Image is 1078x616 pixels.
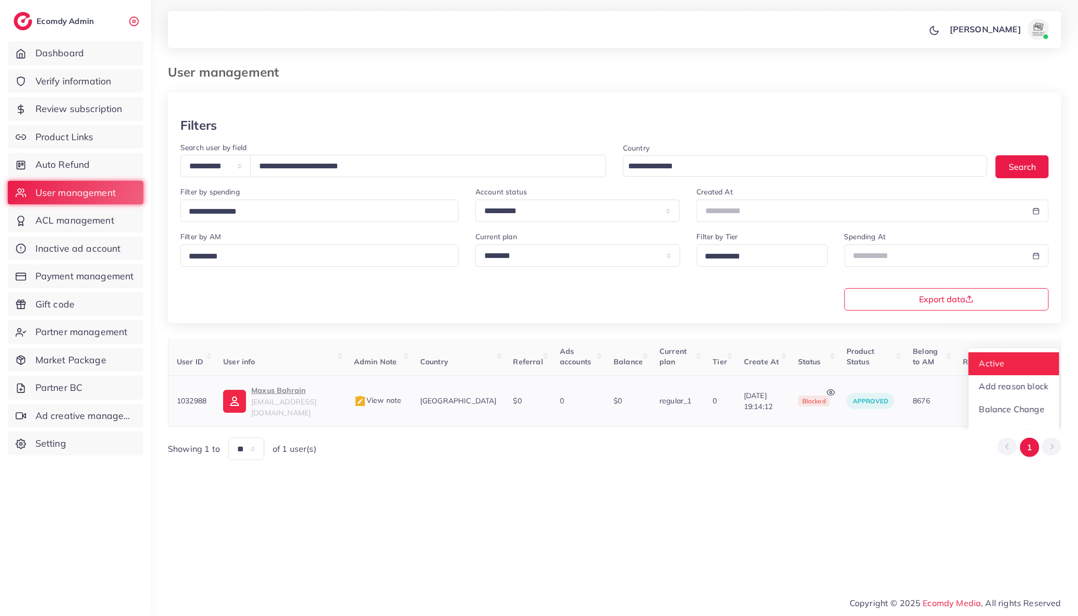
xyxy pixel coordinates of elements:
[35,381,83,395] span: Partner BC
[35,158,90,171] span: Auto Refund
[614,357,643,366] span: Balance
[979,404,1044,414] span: Balance Change
[8,292,143,316] a: Gift code
[223,357,255,366] span: User info
[180,244,459,267] div: Search for option
[177,357,203,366] span: User ID
[513,357,543,366] span: Referral
[8,41,143,65] a: Dashboard
[979,427,1032,437] span: Assign to AM
[35,102,123,116] span: Review subscription
[180,200,459,222] div: Search for option
[35,409,136,423] span: Ad creative management
[798,357,821,366] span: Status
[35,46,84,60] span: Dashboard
[420,357,448,366] span: Country
[251,384,337,397] p: Maxus Bahrain
[35,186,116,200] span: User management
[697,231,738,242] label: Filter by Tier
[35,298,75,311] span: Gift code
[659,347,687,366] span: Current plan
[273,443,316,455] span: of 1 user(s)
[180,142,247,153] label: Search user by field
[8,320,143,344] a: Partner management
[223,390,246,413] img: ic-user-info.36bf1079.svg
[944,19,1053,40] a: [PERSON_NAME]avatar
[853,397,888,405] span: approved
[14,12,32,30] img: logo
[923,598,982,608] a: Ecomdy Media
[614,396,622,405] span: $0
[1028,19,1049,40] img: avatar
[8,208,143,232] a: ACL management
[979,381,1048,391] span: Add reason block
[913,347,938,366] span: Belong to AM
[35,242,121,255] span: Inactive ad account
[713,357,727,366] span: Tier
[844,231,886,242] label: Spending At
[8,237,143,261] a: Inactive ad account
[420,396,497,405] span: [GEOGRAPHIC_DATA]
[998,438,1061,457] ul: Pagination
[223,384,337,418] a: Maxus Bahrain[EMAIL_ADDRESS][DOMAIN_NAME]
[8,69,143,93] a: Verify information
[8,404,143,428] a: Ad creative management
[36,16,96,26] h2: Ecomdy Admin
[8,264,143,288] a: Payment management
[1020,438,1039,457] button: Go to page 1
[702,249,814,265] input: Search for option
[844,288,1049,311] button: Export data
[847,347,874,366] span: Product Status
[982,597,1061,609] span: , All rights Reserved
[475,187,527,197] label: Account status
[713,396,717,405] span: 0
[696,187,733,197] label: Created At
[35,325,128,339] span: Partner management
[963,357,983,366] span: Roles
[798,396,830,407] span: blocked
[8,432,143,455] a: Setting
[8,153,143,177] a: Auto Refund
[8,125,143,149] a: Product Links
[185,249,445,265] input: Search for option
[850,597,1061,609] span: Copyright © 2025
[168,65,287,80] h3: User management
[180,231,221,242] label: Filter by AM
[354,395,366,408] img: admin_note.cdd0b510.svg
[180,118,217,133] h3: Filters
[35,269,134,283] span: Payment management
[8,376,143,400] a: Partner BC
[251,397,316,417] span: [EMAIL_ADDRESS][DOMAIN_NAME]
[560,347,591,366] span: Ads accounts
[35,130,94,144] span: Product Links
[919,295,974,303] span: Export data
[744,390,781,412] span: [DATE] 19:14:12
[8,348,143,372] a: Market Package
[623,143,650,153] label: Country
[354,357,397,366] span: Admin Note
[913,396,930,405] span: 8676
[35,75,112,88] span: Verify information
[8,181,143,205] a: User management
[624,158,974,175] input: Search for option
[475,231,517,242] label: Current plan
[513,396,522,405] span: $0
[744,357,779,366] span: Create At
[979,358,1005,368] span: Active
[168,443,220,455] span: Showing 1 to
[185,204,445,220] input: Search for option
[354,396,401,405] span: View note
[35,353,106,367] span: Market Package
[180,187,240,197] label: Filter by spending
[996,155,1049,178] button: Search
[659,396,691,405] span: regular_1
[35,214,114,227] span: ACL management
[560,396,564,405] span: 0
[177,396,206,405] span: 1032988
[623,155,987,177] div: Search for option
[14,12,96,30] a: logoEcomdy Admin
[35,437,66,450] span: Setting
[950,23,1021,35] p: [PERSON_NAME]
[8,97,143,121] a: Review subscription
[697,244,828,267] div: Search for option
